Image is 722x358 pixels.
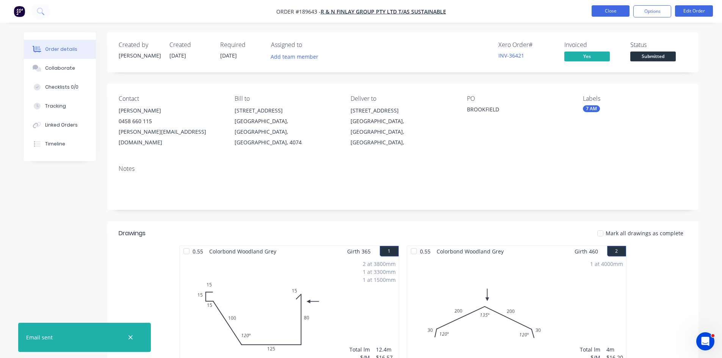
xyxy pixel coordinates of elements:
button: Edit Order [675,5,713,17]
div: [PERSON_NAME] [119,105,222,116]
button: 2 [607,246,626,256]
div: 4m [606,345,623,353]
div: [STREET_ADDRESS] [235,105,338,116]
div: Drawings [119,229,146,238]
span: [DATE] [220,52,237,59]
div: [PERSON_NAME][EMAIL_ADDRESS][DOMAIN_NAME] [119,127,222,148]
div: Assigned to [271,41,347,48]
div: Contact [119,95,222,102]
button: Add team member [266,52,322,62]
div: 1 at 4000mm [590,260,623,268]
div: [GEOGRAPHIC_DATA], [GEOGRAPHIC_DATA], [GEOGRAPHIC_DATA], [351,116,454,148]
div: Status [630,41,687,48]
a: INV-36421 [498,52,524,59]
div: Order details [45,46,77,53]
button: Close [592,5,630,17]
div: Invoiced [564,41,621,48]
div: [PERSON_NAME]0458 660 115[PERSON_NAME][EMAIL_ADDRESS][DOMAIN_NAME] [119,105,222,148]
iframe: Intercom live chat [696,332,714,350]
span: Girth 460 [575,246,598,257]
a: R & N Finlay Group Pty Ltd T/as Sustainable [321,8,446,15]
div: [GEOGRAPHIC_DATA], [GEOGRAPHIC_DATA], [GEOGRAPHIC_DATA], 4074 [235,116,338,148]
div: Email sent [26,333,53,341]
div: 2 at 3800mm [363,260,396,268]
span: 0.55 [190,246,206,257]
span: Order #189643 - [276,8,321,15]
button: Add team member [271,52,323,62]
div: Checklists 0/0 [45,84,78,91]
button: Order details [24,40,96,59]
span: Girth 365 [347,246,371,257]
div: BROOKFIELD [467,105,562,116]
div: 1 at 1500mm [363,276,396,284]
div: 1 at 3300mm [363,268,396,276]
div: Notes [119,165,687,172]
div: Collaborate [45,65,75,72]
div: [STREET_ADDRESS][GEOGRAPHIC_DATA], [GEOGRAPHIC_DATA], [GEOGRAPHIC_DATA], [351,105,454,148]
button: Checklists 0/0 [24,78,96,97]
div: Deliver to [351,95,454,102]
div: Created by [119,41,160,48]
span: Colorbond Woodland Grey [434,246,507,257]
div: Linked Orders [45,122,77,128]
div: Required [220,41,262,48]
div: PO [467,95,571,102]
button: Submitted [630,52,676,63]
div: Tracking [45,103,66,109]
button: Collaborate [24,59,96,78]
button: Linked Orders [24,116,96,134]
div: [PERSON_NAME] [119,52,160,59]
button: Tracking [24,97,96,116]
button: 1 [380,246,399,256]
div: Timeline [45,141,65,147]
div: Total lm [349,345,370,353]
span: Submitted [630,52,676,61]
div: Xero Order # [498,41,555,48]
button: Options [633,5,671,17]
div: [STREET_ADDRESS][GEOGRAPHIC_DATA], [GEOGRAPHIC_DATA], [GEOGRAPHIC_DATA], 4074 [235,105,338,148]
div: 7 AM [583,105,600,112]
div: [STREET_ADDRESS] [351,105,454,116]
span: Colorbond Woodland Grey [206,246,279,257]
span: Mark all drawings as complete [606,229,683,237]
span: 0.55 [417,246,434,257]
div: Labels [583,95,687,102]
div: Created [169,41,211,48]
div: Total lm [580,345,600,353]
span: Yes [564,52,610,61]
div: Bill to [235,95,338,102]
div: 12.4m [376,345,396,353]
div: 0458 660 115 [119,116,222,127]
span: [DATE] [169,52,186,59]
button: Timeline [24,134,96,153]
img: Factory [14,6,25,17]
